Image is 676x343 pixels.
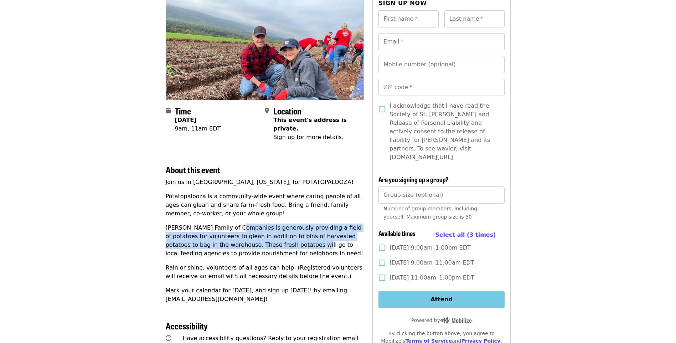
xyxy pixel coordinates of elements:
input: Last name [444,10,505,27]
p: Join us in [GEOGRAPHIC_DATA], [US_STATE], for POTATOPALOOZA! [166,178,364,186]
input: Email [378,33,504,50]
i: question-circle icon [166,335,171,342]
p: [PERSON_NAME] Family of Companies is generously providing a field of potatoes for volunteers to g... [166,224,364,258]
input: [object Object] [378,186,504,204]
span: Sign up for more details. [273,134,344,140]
img: Powered by Mobilize [440,317,472,324]
input: ZIP code [378,79,504,96]
p: Potatopalooza is a community-wide event where caring people of all ages can glean and share farm-... [166,192,364,218]
p: Rain or shine, volunteers of all ages can help. (Registered volunteers will receive an email with... [166,263,364,281]
button: Attend [378,291,504,308]
span: [DATE] 11:00am–1:00pm EDT [389,273,474,282]
span: Available times [378,229,416,238]
i: map-marker-alt icon [265,107,269,114]
input: Mobile number (optional) [378,56,504,73]
span: This event's address is private. [273,117,347,132]
i: calendar icon [166,107,171,114]
span: Powered by [411,317,472,323]
input: First name [378,10,439,27]
span: Accessibility [166,319,208,332]
span: I acknowledge that I have read the Society of St. [PERSON_NAME] and Release of Personal Liability... [389,102,499,162]
div: 9am, 11am EDT [175,124,221,133]
p: Mark your calendar for [DATE], and sign up [DATE]! by emailing [EMAIL_ADDRESS][DOMAIN_NAME]! [166,286,364,303]
span: Select all (3 times) [435,231,496,238]
button: Select all (3 times) [435,230,496,240]
span: Number of group members, including yourself. Maximum group size is 50 [383,206,477,220]
span: About this event [166,163,220,176]
span: Are you signing up a group? [378,175,449,184]
span: [DATE] 9:00am–11:00am EDT [389,258,474,267]
span: [DATE] 9:00am–1:00pm EDT [389,244,470,252]
span: Location [273,104,301,117]
strong: [DATE] [175,117,197,123]
span: Time [175,104,191,117]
